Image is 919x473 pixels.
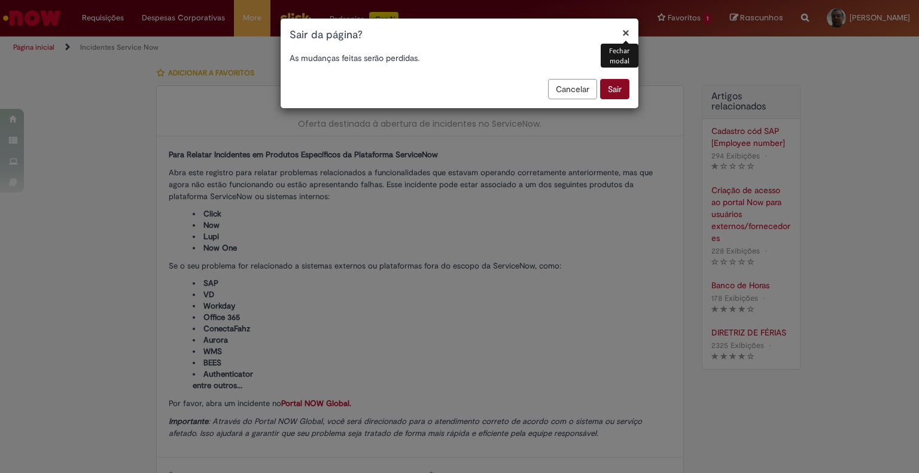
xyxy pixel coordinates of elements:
[622,26,629,39] button: Fechar modal
[600,79,629,99] button: Sair
[548,79,597,99] button: Cancelar
[601,44,638,68] div: Fechar modal
[290,52,629,64] p: As mudanças feitas serão perdidas.
[290,28,629,43] h1: Sair da página?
